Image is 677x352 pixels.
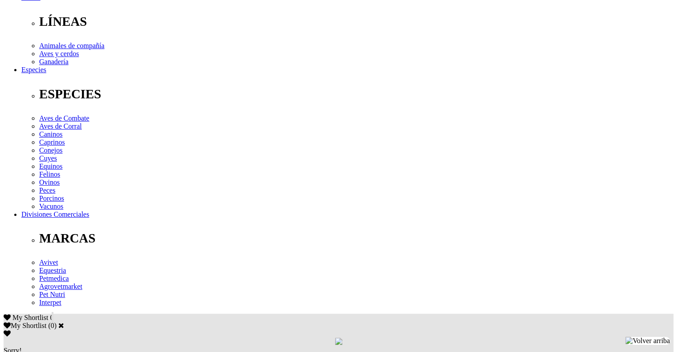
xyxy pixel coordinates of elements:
a: Cuyes [39,154,57,162]
a: Equinos [39,162,62,170]
a: Especies [21,66,46,73]
a: Caninos [39,130,62,138]
a: Ganadería [39,58,69,65]
a: Porcinos [39,194,64,202]
a: Vacunos [39,202,63,210]
a: Aves de Combate [39,114,89,122]
a: Aves y cerdos [39,50,79,57]
label: My Shortlist [4,322,46,329]
img: Volver arriba [625,337,670,345]
a: Animales de compañía [39,42,105,49]
a: Divisiones Comerciales [21,210,89,218]
a: Peces [39,186,55,194]
a: Caprinos [39,138,65,146]
p: MARCAS [39,231,673,246]
a: Ovinos [39,178,60,186]
a: Aves de Corral [39,122,82,130]
iframe: Brevo live chat [4,255,154,348]
a: Conejos [39,146,62,154]
img: loading.gif [335,338,342,345]
a: Felinos [39,170,60,178]
p: ESPECIES [39,87,673,101]
p: LÍNEAS [39,14,673,29]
